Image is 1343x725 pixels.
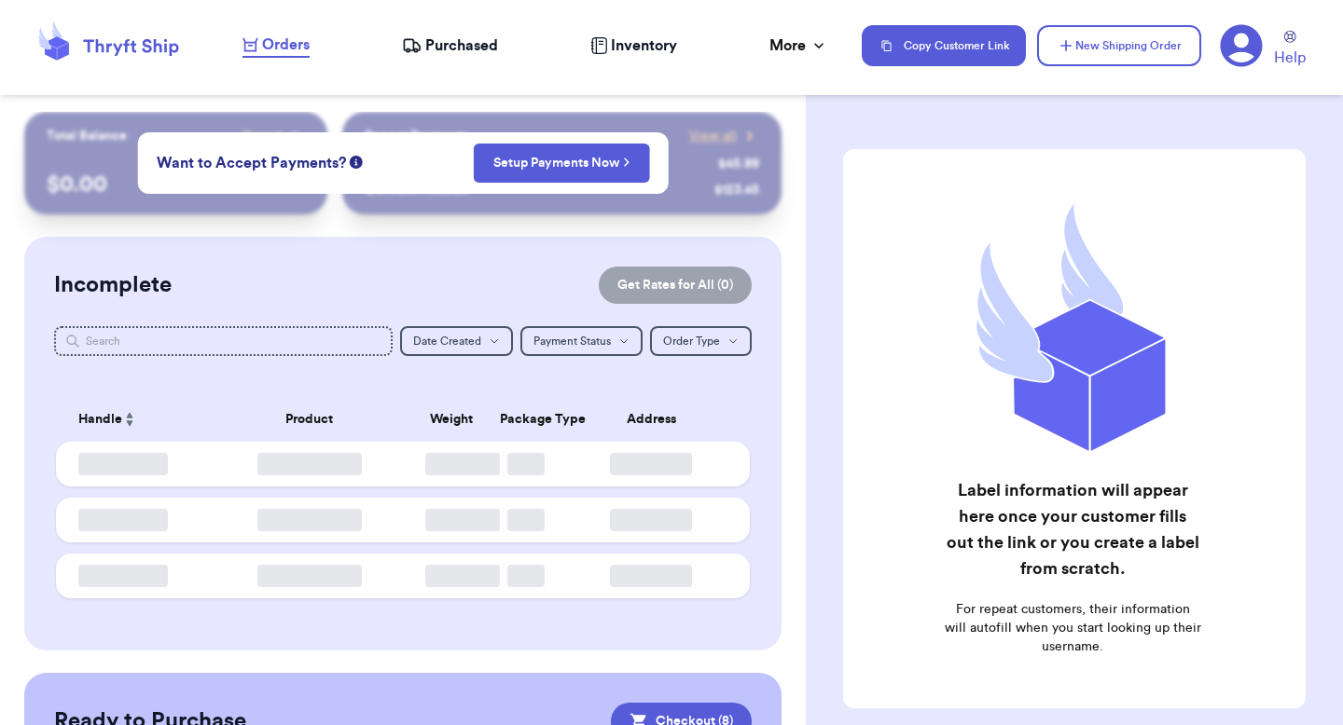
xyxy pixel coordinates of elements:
[718,155,759,173] div: $ 45.99
[944,477,1201,581] h2: Label information will appear here once your customer fills out the link or you create a label fr...
[47,170,305,199] p: $ 0.00
[413,335,481,347] span: Date Created
[520,326,643,356] button: Payment Status
[563,397,750,442] th: Address
[402,34,498,57] a: Purchased
[689,127,737,145] span: View all
[1274,31,1306,69] a: Help
[599,267,752,304] button: Get Rates for All (0)
[1037,25,1201,66] button: New Shipping Order
[242,127,283,145] span: Payout
[205,397,414,442] th: Product
[769,34,828,57] div: More
[493,154,630,172] a: Setup Payments Now
[78,410,122,430] span: Handle
[611,34,677,57] span: Inventory
[54,270,172,300] h2: Incomplete
[489,397,563,442] th: Package Type
[365,127,468,145] p: Recent Payments
[47,127,127,145] p: Total Balance
[242,127,305,145] a: Payout
[425,34,498,57] span: Purchased
[650,326,752,356] button: Order Type
[262,34,310,56] span: Orders
[122,408,137,431] button: Sort ascending
[862,25,1026,66] button: Copy Customer Link
[400,326,513,356] button: Date Created
[54,326,393,356] input: Search
[663,335,720,347] span: Order Type
[944,600,1201,656] p: For repeat customers, their information will autofill when you start looking up their username.
[714,181,759,199] div: $ 123.45
[474,144,650,183] button: Setup Payments Now
[533,335,611,347] span: Payment Status
[242,34,310,58] a: Orders
[414,397,489,442] th: Weight
[590,34,677,57] a: Inventory
[1274,47,1306,69] span: Help
[689,127,759,145] a: View all
[157,152,346,174] span: Want to Accept Payments?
